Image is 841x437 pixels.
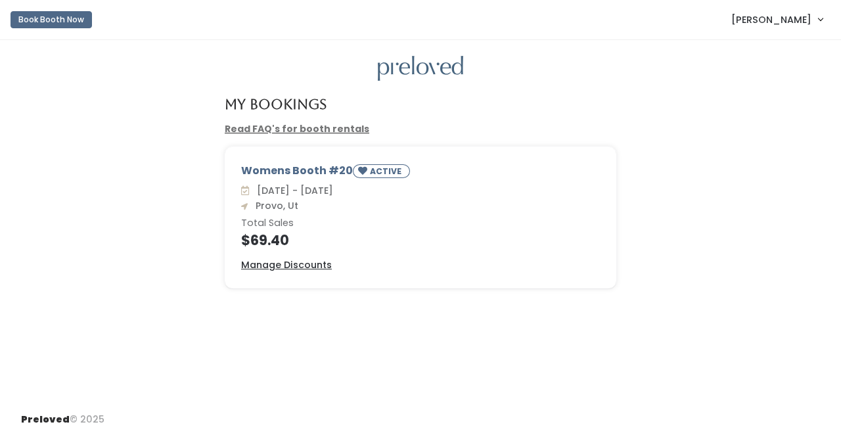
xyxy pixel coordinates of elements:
img: preloved logo [378,56,463,81]
span: Provo, Ut [250,199,298,212]
u: Manage Discounts [241,258,332,271]
span: Preloved [21,413,70,426]
span: [DATE] - [DATE] [252,184,333,197]
div: © 2025 [21,402,104,426]
div: Womens Booth #20 [241,163,600,183]
a: Read FAQ's for booth rentals [225,122,369,135]
span: [PERSON_NAME] [731,12,811,27]
small: ACTIVE [370,166,404,177]
h6: Total Sales [241,218,600,229]
h4: $69.40 [241,233,600,248]
a: Manage Discounts [241,258,332,272]
h4: My Bookings [225,97,327,112]
a: Book Booth Now [11,5,92,34]
a: [PERSON_NAME] [718,5,836,34]
button: Book Booth Now [11,11,92,28]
